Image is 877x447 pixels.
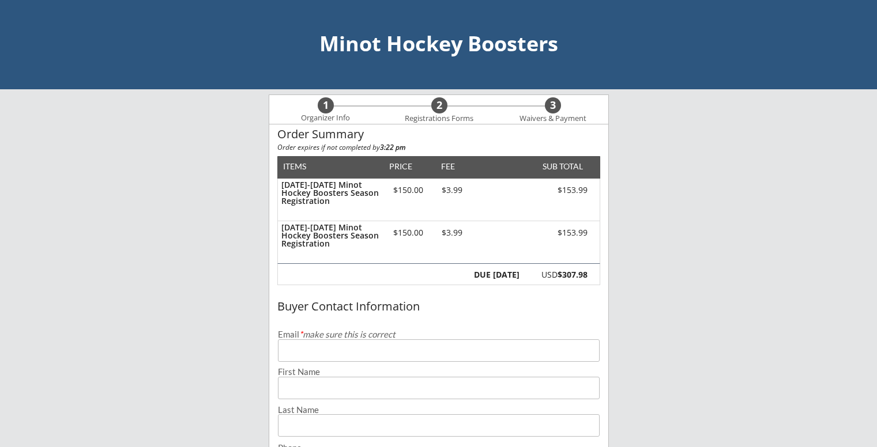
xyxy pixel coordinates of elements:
div: Email [278,330,600,339]
div: Last Name [278,406,600,414]
div: Minot Hockey Boosters [12,33,865,54]
div: Registrations Forms [400,114,479,123]
div: $3.99 [433,229,472,237]
div: $150.00 [384,229,433,237]
div: Buyer Contact Information [277,300,600,313]
div: Waivers & Payment [513,114,593,123]
div: $153.99 [522,186,588,194]
div: $3.99 [433,186,472,194]
div: PRICE [384,162,418,171]
strong: 3:22 pm [380,142,405,152]
div: 3 [545,99,561,112]
div: FEE [433,162,463,171]
div: Order Summary [277,128,600,141]
div: DUE [DATE] [472,271,520,279]
div: [DATE]-[DATE] Minot Hockey Boosters Season Registration [281,181,379,205]
em: make sure this is correct [299,329,396,339]
div: $153.99 [522,229,588,237]
div: $150.00 [384,186,433,194]
div: Order expires if not completed by [277,144,600,151]
div: USD [526,271,588,279]
div: ITEMS [283,162,324,171]
strong: $307.98 [558,269,588,280]
div: 1 [318,99,334,112]
div: [DATE]-[DATE] Minot Hockey Boosters Season Registration [281,223,379,248]
div: 2 [431,99,447,112]
div: First Name [278,368,600,376]
div: Organizer Info [294,113,357,123]
div: SUB TOTAL [538,162,583,171]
